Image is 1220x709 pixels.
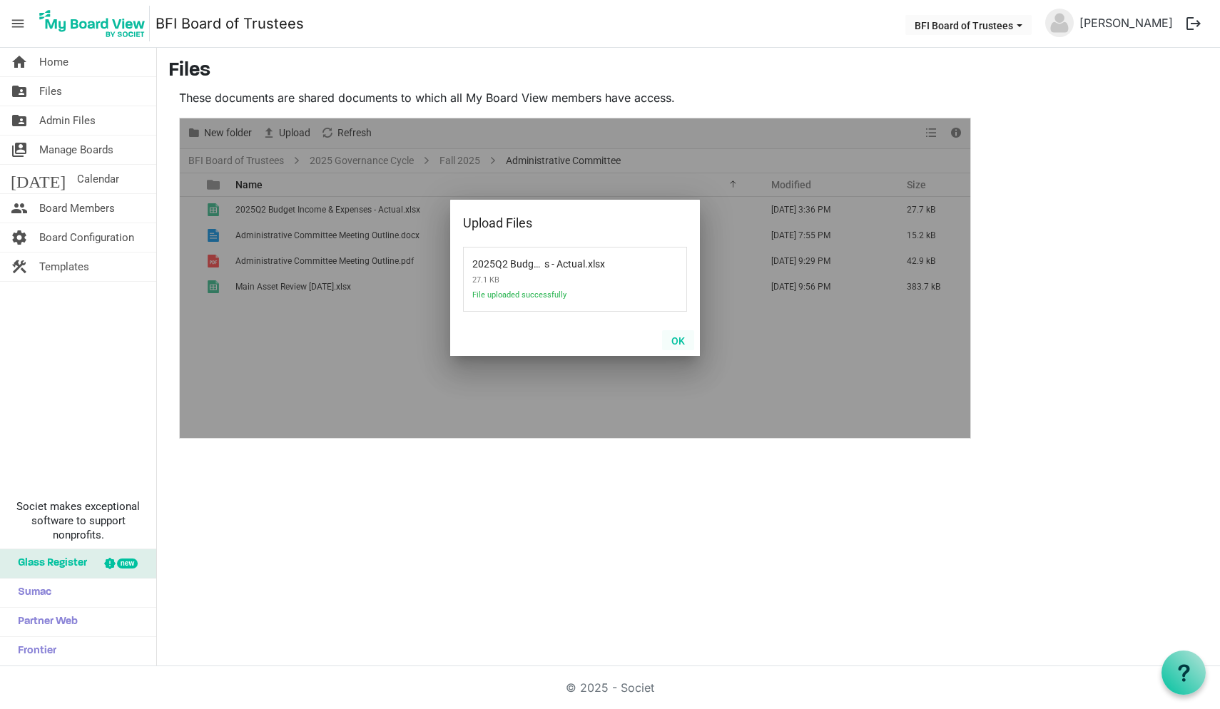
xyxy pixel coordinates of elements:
[168,59,1209,83] h3: Files
[1074,9,1179,37] a: [PERSON_NAME]
[11,549,87,578] span: Glass Register
[11,77,28,106] span: folder_shared
[77,165,119,193] span: Calendar
[35,6,150,41] img: My Board View Logo
[4,10,31,37] span: menu
[11,608,78,636] span: Partner Web
[156,9,304,38] a: BFI Board of Trustees
[11,223,28,252] span: settings
[6,499,150,542] span: Societ makes exceptional software to support nonprofits.
[39,136,113,164] span: Manage Boards
[11,165,66,193] span: [DATE]
[566,680,654,695] a: © 2025 - Societ
[11,637,56,665] span: Frontier
[39,253,89,281] span: Templates
[905,15,1032,35] button: BFI Board of Trustees dropdownbutton
[463,213,642,234] div: Upload Files
[662,330,694,350] button: OK
[39,77,62,106] span: Files
[472,270,622,290] span: 27.1 KB
[472,250,585,270] span: 2025Q2 Budget Income & Expenses - Actual.xlsx
[472,290,622,308] span: File uploaded successfully
[39,48,68,76] span: Home
[39,223,134,252] span: Board Configuration
[11,106,28,135] span: folder_shared
[39,106,96,135] span: Admin Files
[11,253,28,281] span: construction
[1179,9,1209,39] button: logout
[11,48,28,76] span: home
[117,558,138,568] div: new
[1045,9,1074,37] img: no-profile-picture.svg
[11,578,51,607] span: Sumac
[11,136,28,164] span: switch_account
[39,194,115,223] span: Board Members
[11,194,28,223] span: people
[179,89,971,106] p: These documents are shared documents to which all My Board View members have access.
[35,6,156,41] a: My Board View Logo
